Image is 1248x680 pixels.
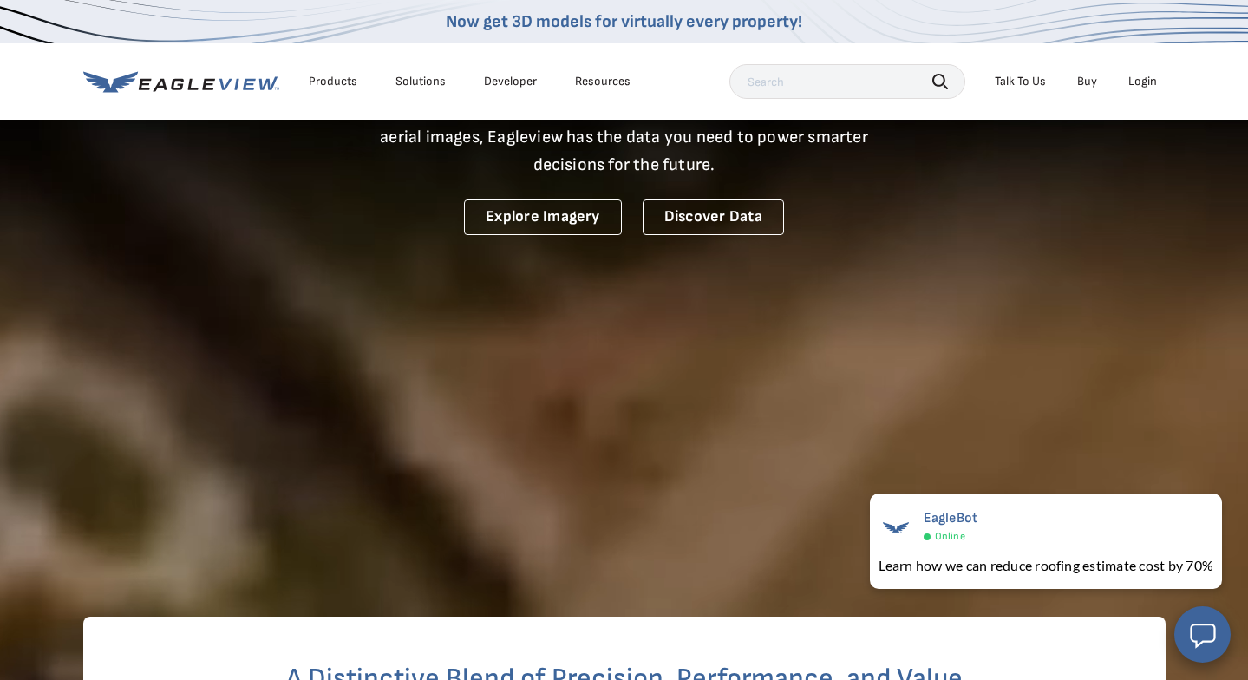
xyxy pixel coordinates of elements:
a: Developer [484,74,537,89]
div: Solutions [395,74,446,89]
div: Talk To Us [995,74,1046,89]
div: Resources [575,74,631,89]
p: A new era starts here. Built on more than 3.5 billion high-resolution aerial images, Eagleview ha... [359,95,890,179]
a: Now get 3D models for virtually every property! [446,11,802,32]
input: Search [729,64,965,99]
button: Open chat window [1174,606,1231,663]
div: Products [309,74,357,89]
a: Buy [1077,74,1097,89]
img: EagleBot [879,510,913,545]
div: Login [1128,74,1157,89]
span: Online [935,530,965,543]
a: Explore Imagery [464,199,622,235]
a: Discover Data [643,199,784,235]
div: Learn how we can reduce roofing estimate cost by 70% [879,555,1213,576]
span: EagleBot [924,510,978,526]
